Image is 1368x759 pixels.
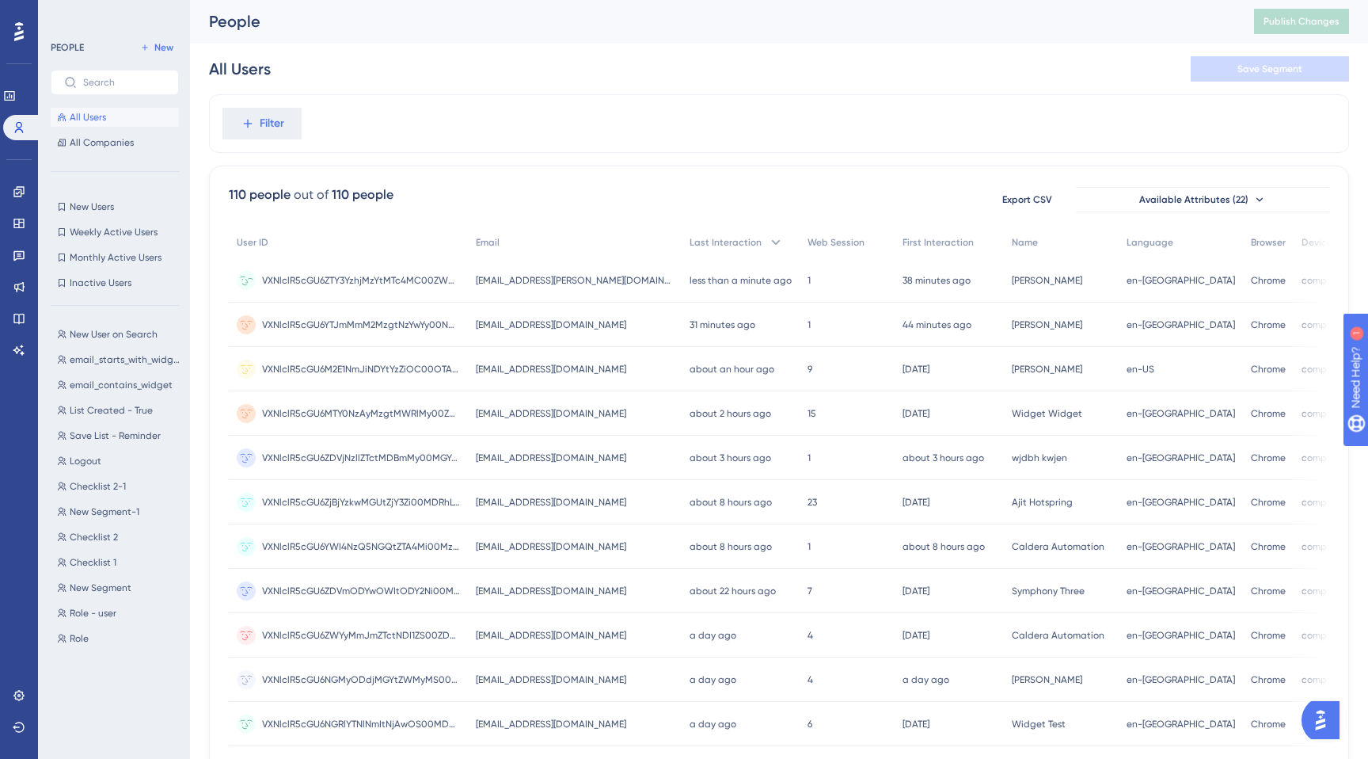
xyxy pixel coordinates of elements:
span: VXNlclR5cGU6MTY0NzAyMzgtMWRlMy00ZDNjLWFmMjktMzQ2MTY4MWRjOGY4 [262,407,460,420]
button: All Companies [51,133,179,152]
span: [EMAIL_ADDRESS][DOMAIN_NAME] [476,407,626,420]
span: Email [476,236,500,249]
span: Monthly Active Users [70,251,161,264]
iframe: UserGuiding AI Assistant Launcher [1301,696,1349,744]
span: en-[GEOGRAPHIC_DATA] [1127,318,1235,331]
span: Widget Test [1012,718,1066,730]
button: Checklist 2-1 [51,477,188,496]
time: about 3 hours ago [902,452,984,463]
span: [EMAIL_ADDRESS][DOMAIN_NAME] [476,673,626,686]
time: a day ago [902,674,949,685]
span: Checklist 1 [70,556,116,569]
span: computer [1301,496,1345,509]
span: New [154,41,173,54]
span: wjdbh kwjen [1012,452,1067,464]
span: All Users [70,111,106,124]
time: about 22 hours ago [690,585,776,597]
span: Save Segment [1237,63,1302,75]
time: [DATE] [902,630,929,641]
span: Need Help? [37,4,99,23]
time: about an hour ago [690,364,774,375]
time: less than a minute ago [690,275,792,286]
span: VXNlclR5cGU6ZWYyMmJmZTctNDI1ZS00ZDk3LWI0MzctOGNjMjM3ZTJlOWMy [262,629,460,642]
input: Search [83,77,165,88]
button: Checklist 1 [51,553,188,572]
span: [EMAIL_ADDRESS][DOMAIN_NAME] [476,540,626,553]
time: about 8 hours ago [690,497,772,508]
span: New User on Search [70,328,158,341]
button: email_contains_widget [51,376,188,395]
time: [DATE] [902,719,929,730]
span: en-[GEOGRAPHIC_DATA] [1127,496,1235,509]
span: Export CSV [1002,193,1052,206]
span: [EMAIL_ADDRESS][DOMAIN_NAME] [476,363,626,376]
span: [EMAIL_ADDRESS][DOMAIN_NAME] [476,718,626,730]
span: Widget Widget [1012,407,1082,420]
span: Language [1127,236,1173,249]
time: about 8 hours ago [902,541,985,552]
span: Publish Changes [1263,15,1339,28]
span: 6 [807,718,812,730]
span: email_contains_widget [70,379,173,391]
span: Chrome [1251,496,1286,509]
div: People [209,10,1214,32]
span: en-[GEOGRAPHIC_DATA] [1127,407,1235,420]
span: en-[GEOGRAPHIC_DATA] [1127,274,1235,287]
span: 1 [807,274,811,287]
time: a day ago [690,630,736,641]
span: en-[GEOGRAPHIC_DATA] [1127,718,1235,730]
time: about 3 hours ago [690,452,771,463]
span: [EMAIL_ADDRESS][DOMAIN_NAME] [476,496,626,509]
button: Available Attributes (22) [1076,187,1329,212]
span: Symphony Three [1012,585,1085,597]
button: Logout [51,452,188,471]
button: New User on Search [51,325,188,344]
span: List Created - True [70,404,153,417]
span: computer [1301,673,1345,686]
time: about 8 hours ago [690,541,772,552]
span: 7 [807,585,812,597]
span: email_starts_with_widget [70,353,182,366]
span: [PERSON_NAME] [1012,274,1082,287]
span: Checklist 2-1 [70,480,126,493]
span: VXNlclR5cGU6YTJmMmM2MzgtNzYwYy00NDYyLTkwZGUtYzNiMDg4NWQ3Yzkx [262,318,460,331]
span: [EMAIL_ADDRESS][PERSON_NAME][DOMAIN_NAME] [476,274,674,287]
span: [EMAIL_ADDRESS][DOMAIN_NAME] [476,629,626,642]
span: Checklist 2 [70,531,118,544]
span: computer [1301,585,1345,597]
span: Chrome [1251,673,1286,686]
span: New Segment-1 [70,505,139,518]
time: about 2 hours ago [690,408,771,419]
button: Filter [222,108,302,139]
span: computer [1301,363,1345,376]
button: Weekly Active Users [51,223,179,242]
span: VXNlclR5cGU6YWI4NzQ5NGQtZTA4Mi00MzZmLWI3NzktMDEzZmJmNDMxNDg5 [262,540,460,553]
button: Save Segment [1191,56,1349,82]
span: 4 [807,629,813,642]
span: computer [1301,452,1345,464]
span: 1 [807,452,811,464]
time: 38 minutes ago [902,275,971,286]
span: [EMAIL_ADDRESS][DOMAIN_NAME] [476,318,626,331]
button: Publish Changes [1254,9,1349,34]
span: Caldera Automation [1012,540,1104,553]
span: Chrome [1251,363,1286,376]
span: VXNlclR5cGU6ZjBjYzkwMGUtZjY3Zi00MDRhLTgyMTgtMWRlOGJiOTMxOTYz [262,496,460,509]
span: VXNlclR5cGU6NGMyODdjMGYtZWMyMS00MGI4LTg3YTItYjllMzlhZjllNTRi [262,673,460,686]
span: Chrome [1251,629,1286,642]
span: [PERSON_NAME] [1012,318,1082,331]
span: All Companies [70,136,134,149]
div: 1 [110,8,115,21]
button: New Segment [51,578,188,597]
span: computer [1301,407,1345,420]
span: 9 [807,363,812,376]
span: en-[GEOGRAPHIC_DATA] [1127,452,1235,464]
span: VXNlclR5cGU6ZDVmODYwOWItODY2Ni00M2EwLTljMDItNDNhMDZiZjU2Nzc3 [262,585,460,597]
span: User ID [237,236,268,249]
span: Ajit Hotspring [1012,496,1073,509]
span: Chrome [1251,407,1286,420]
button: Export CSV [987,187,1066,212]
span: Save List - Reminder [70,429,161,442]
span: en-US [1127,363,1154,376]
